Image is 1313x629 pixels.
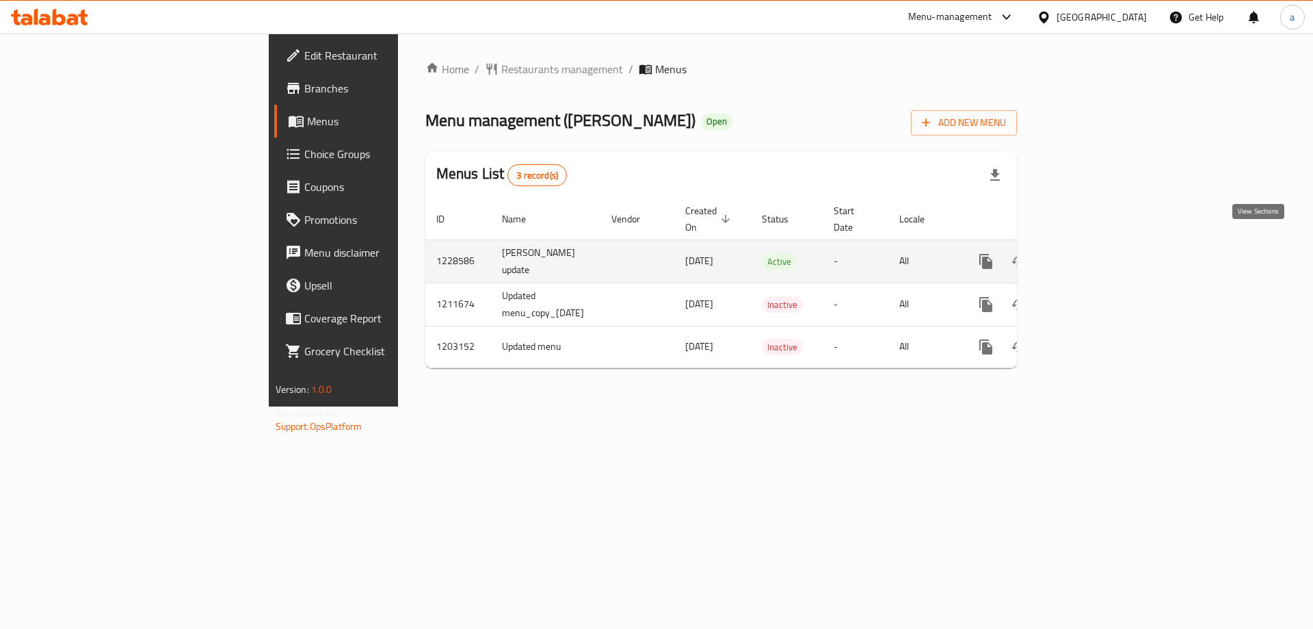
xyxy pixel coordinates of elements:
[436,211,462,227] span: ID
[274,269,488,302] a: Upsell
[304,343,477,359] span: Grocery Checklist
[823,326,888,368] td: -
[502,211,544,227] span: Name
[628,61,633,77] li: /
[274,170,488,203] a: Coupons
[276,404,339,422] span: Get support on:
[655,61,687,77] span: Menus
[491,326,600,368] td: Updated menu
[899,211,942,227] span: Locale
[762,254,797,270] span: Active
[304,47,477,64] span: Edit Restaurant
[922,114,1006,131] span: Add New Menu
[1290,10,1295,25] span: a
[888,240,959,283] td: All
[1003,331,1035,363] button: Change Status
[508,169,566,182] span: 3 record(s)
[611,211,658,227] span: Vendor
[888,283,959,326] td: All
[908,9,992,25] div: Menu-management
[304,179,477,195] span: Coupons
[823,283,888,326] td: -
[823,240,888,283] td: -
[274,105,488,138] a: Menus
[304,80,477,97] span: Branches
[436,164,567,186] h2: Menus List
[888,326,959,368] td: All
[979,159,1011,192] div: Export file
[274,335,488,368] a: Grocery Checklist
[311,381,332,398] span: 1.0.0
[970,331,1003,363] button: more
[834,203,872,235] span: Start Date
[304,146,477,162] span: Choice Groups
[276,381,309,398] span: Version:
[274,236,488,269] a: Menu disclaimer
[701,114,732,130] div: Open
[762,253,797,270] div: Active
[304,244,477,261] span: Menu disclaimer
[762,296,803,313] div: Inactive
[304,310,477,326] span: Coverage Report
[276,418,362,435] a: Support.OpsPlatform
[762,297,803,313] span: Inactive
[491,240,600,283] td: [PERSON_NAME] update
[762,211,806,227] span: Status
[1057,10,1147,25] div: [GEOGRAPHIC_DATA]
[970,245,1003,278] button: more
[685,337,713,355] span: [DATE]
[307,113,477,129] span: Menus
[274,72,488,105] a: Branches
[304,211,477,228] span: Promotions
[701,116,732,127] span: Open
[425,61,1018,77] nav: breadcrumb
[425,198,1112,368] table: enhanced table
[274,203,488,236] a: Promotions
[507,164,567,186] div: Total records count
[685,203,734,235] span: Created On
[274,302,488,335] a: Coverage Report
[1003,288,1035,321] button: Change Status
[762,339,803,355] span: Inactive
[911,110,1017,136] button: Add New Menu
[274,39,488,72] a: Edit Restaurant
[501,61,623,77] span: Restaurants management
[304,277,477,294] span: Upsell
[685,252,713,270] span: [DATE]
[959,198,1112,240] th: Actions
[685,295,713,313] span: [DATE]
[274,138,488,170] a: Choice Groups
[485,61,623,77] a: Restaurants management
[970,288,1003,321] button: more
[491,283,600,326] td: Updated menu_copy_[DATE]
[425,105,695,136] span: Menu management ( [PERSON_NAME] )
